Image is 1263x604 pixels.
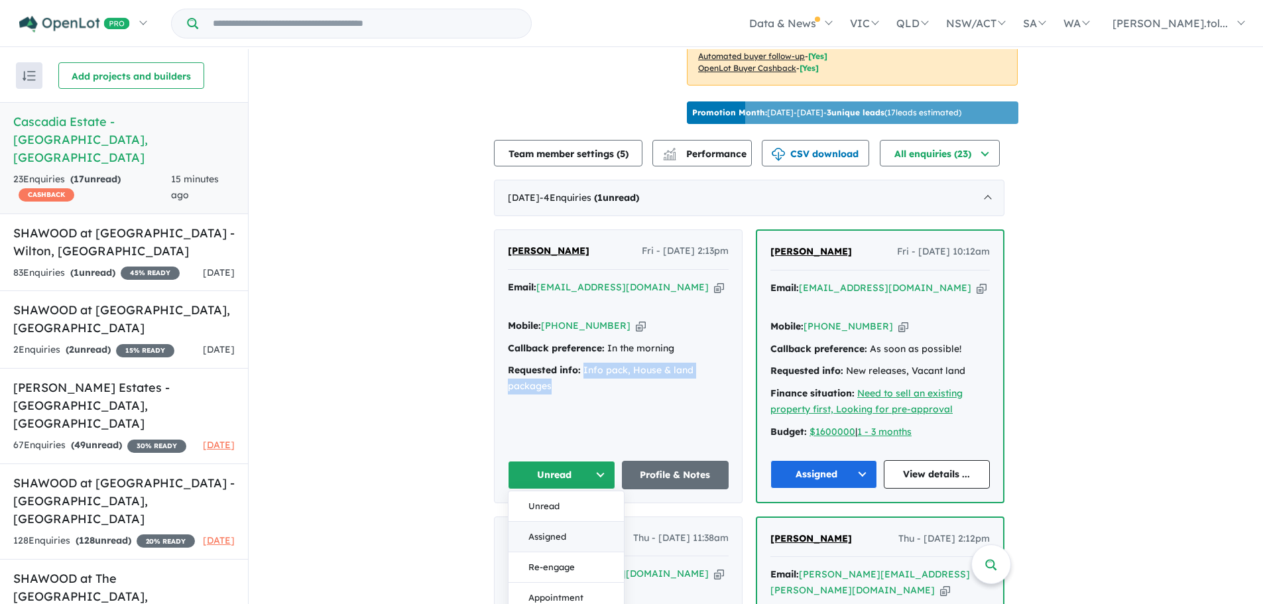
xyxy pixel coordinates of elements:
button: Assigned [509,522,624,552]
img: line-chart.svg [664,148,676,155]
strong: Finance situation: [770,387,855,399]
strong: Requested info: [508,364,581,376]
h5: Cascadia Estate - [GEOGRAPHIC_DATA] , [GEOGRAPHIC_DATA] [13,113,235,166]
span: Thu - [DATE] 2:12pm [898,531,990,547]
button: Copy [714,280,724,294]
strong: Mobile: [508,320,541,332]
strong: Callback preference: [770,343,867,355]
a: [EMAIL_ADDRESS][DOMAIN_NAME] [536,281,709,293]
u: Social media retargeting [698,39,794,49]
strong: ( unread) [76,534,131,546]
strong: Callback preference: [508,342,605,354]
span: 45 % READY [121,267,180,280]
span: 49 [74,439,86,451]
span: Fri - [DATE] 2:13pm [642,243,729,259]
a: [PERSON_NAME] [770,531,852,547]
strong: ( unread) [66,343,111,355]
span: 2 [69,343,74,355]
span: 1 [597,192,603,204]
button: Copy [714,567,724,581]
button: Re-engage [509,552,624,583]
span: [PERSON_NAME] [770,532,852,544]
span: 20 % READY [137,534,195,548]
a: Need to sell an existing property first, Looking for pre-approval [770,387,963,415]
div: 83 Enquir ies [13,265,180,281]
button: Add projects and builders [58,62,204,89]
img: bar-chart.svg [663,152,676,160]
u: 1 - 3 months [857,426,912,438]
input: Try estate name, suburb, builder or developer [201,9,528,38]
strong: ( unread) [70,267,115,278]
a: [PHONE_NUMBER] [541,320,631,332]
span: CASHBACK [19,188,74,202]
strong: Email: [770,568,799,580]
span: [DATE] [203,343,235,355]
p: [DATE] - [DATE] - ( 17 leads estimated) [692,107,961,119]
strong: Requested info: [770,365,843,377]
span: Thu - [DATE] 11:38am [633,530,729,546]
span: Performance [665,148,747,160]
span: [Yes] [808,51,827,61]
a: View details ... [884,460,991,489]
a: [PERSON_NAME] [770,244,852,260]
div: As soon as possible! [770,341,990,357]
button: Team member settings (5) [494,140,642,166]
button: Copy [636,319,646,333]
div: | [770,424,990,440]
span: 30 % READY [127,440,186,453]
strong: Email: [508,281,536,293]
span: - 4 Enquir ies [540,192,639,204]
a: [PERSON_NAME] [508,243,589,259]
span: [Yes] [800,63,819,73]
a: [PERSON_NAME][EMAIL_ADDRESS][PERSON_NAME][DOMAIN_NAME] [770,568,970,596]
button: Copy [977,281,987,295]
div: In the morning [508,341,729,357]
a: $1600000 [810,426,855,438]
strong: ( unread) [594,192,639,204]
div: New releases, Vacant land [770,363,990,379]
button: Performance [652,140,752,166]
span: Fri - [DATE] 10:12am [897,244,990,260]
span: 17 [74,173,84,185]
b: Promotion Month: [692,107,767,117]
div: 128 Enquir ies [13,533,195,549]
img: download icon [772,148,785,161]
a: Profile & Notes [622,461,729,489]
button: All enquiries (23) [880,140,1000,166]
span: [PERSON_NAME] [508,245,589,257]
div: 67 Enquir ies [13,438,186,453]
h5: SHAWOOD at [GEOGRAPHIC_DATA] - Wilton , [GEOGRAPHIC_DATA] [13,224,235,260]
button: Copy [940,583,950,597]
h5: SHAWOOD at [GEOGRAPHIC_DATA] - [GEOGRAPHIC_DATA] , [GEOGRAPHIC_DATA] [13,474,235,528]
span: 5 [620,148,625,160]
h5: [PERSON_NAME] Estates - [GEOGRAPHIC_DATA] , [GEOGRAPHIC_DATA] [13,379,235,432]
strong: Budget: [770,426,807,438]
span: [DATE] [203,439,235,451]
b: 3 unique leads [827,107,884,117]
strong: Email: [770,282,799,294]
div: [DATE] [494,180,1004,217]
u: Automated buyer follow-up [698,51,805,61]
a: [EMAIL_ADDRESS][DOMAIN_NAME] [799,282,971,294]
strong: ( unread) [71,439,122,451]
div: 23 Enquir ies [13,172,171,204]
button: Unread [508,461,615,489]
button: Copy [898,320,908,333]
h5: SHAWOOD at [GEOGRAPHIC_DATA] , [GEOGRAPHIC_DATA] [13,301,235,337]
img: Openlot PRO Logo White [19,16,130,32]
img: sort.svg [23,71,36,81]
u: OpenLot Buyer Cashback [698,63,796,73]
span: 128 [79,534,95,546]
div: 2 Enquir ies [13,342,174,358]
button: Assigned [770,460,877,489]
div: Info pack, House & land packages [508,363,729,394]
span: 15 minutes ago [171,173,219,201]
strong: Mobile: [770,320,804,332]
span: [PERSON_NAME] [770,245,852,257]
button: CSV download [762,140,869,166]
span: [Refer to your promoted plan] [798,39,922,49]
span: 15 % READY [116,344,174,357]
span: [DATE] [203,534,235,546]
